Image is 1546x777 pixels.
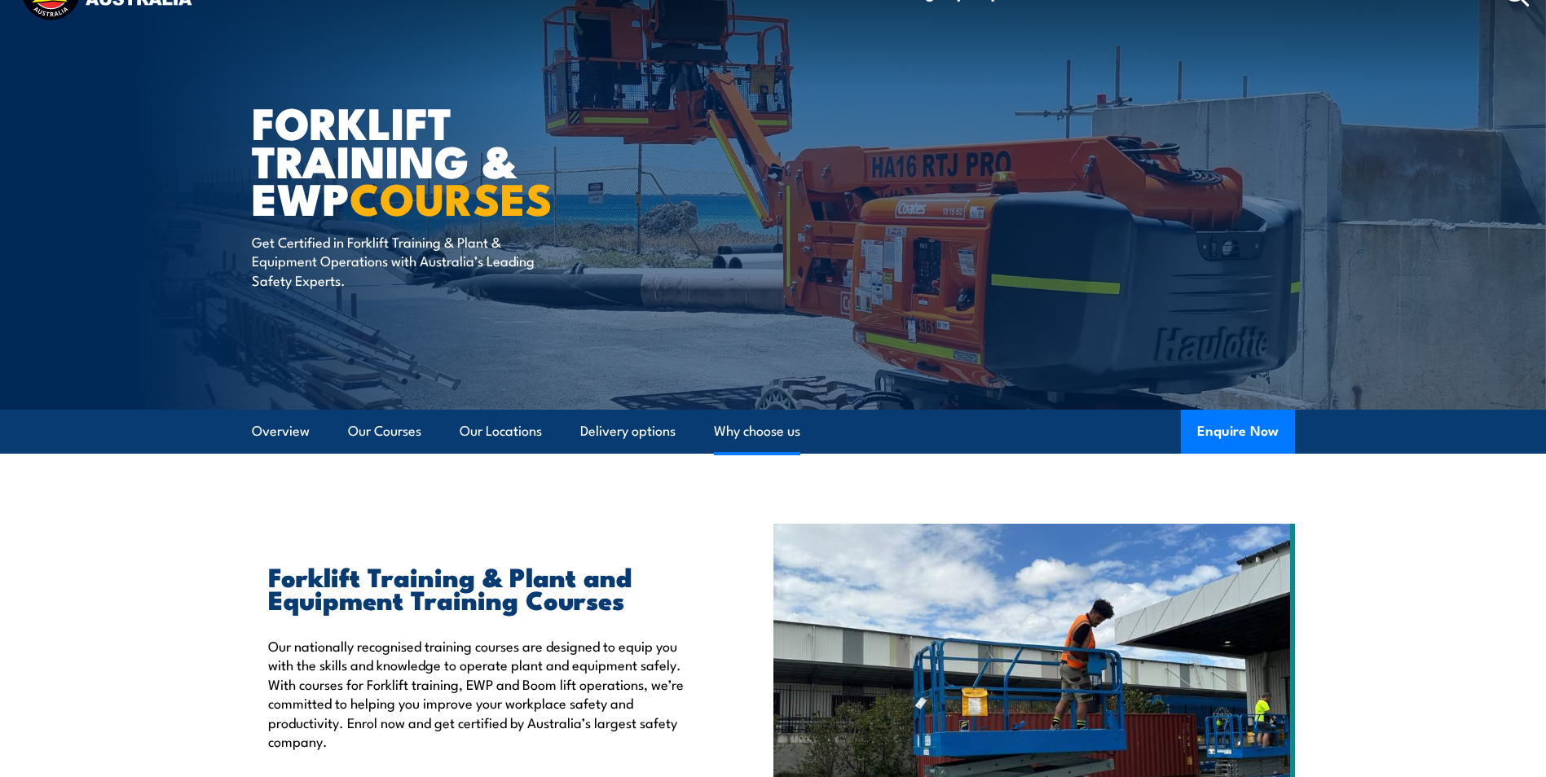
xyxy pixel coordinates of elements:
p: Get Certified in Forklift Training & Plant & Equipment Operations with Australia’s Leading Safety... [252,232,549,289]
a: Why choose us [714,410,800,453]
h2: Forklift Training & Plant and Equipment Training Courses [268,564,698,610]
h1: Forklift Training & EWP [252,103,654,217]
p: Our nationally recognised training courses are designed to equip you with the skills and knowledg... [268,636,698,750]
a: Our Locations [460,410,542,453]
a: Delivery options [580,410,676,453]
strong: COURSES [350,163,553,230]
button: Enquire Now [1181,410,1295,454]
a: Our Courses [348,410,421,453]
a: Overview [252,410,310,453]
